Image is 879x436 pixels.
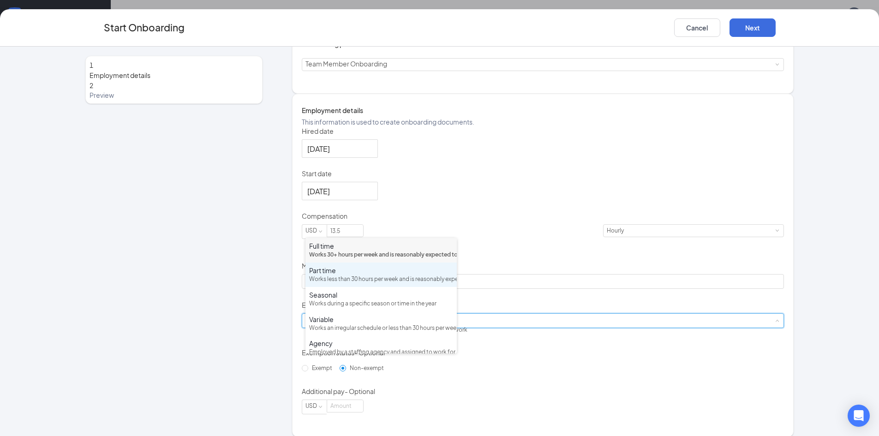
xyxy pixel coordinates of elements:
[302,105,784,115] h4: Employment details
[309,299,453,308] div: Works during a specific season or time in the year
[309,241,453,251] div: Full time
[309,290,453,299] div: Seasonal
[309,339,453,348] div: Agency
[730,18,776,37] button: Next
[848,405,870,427] div: Open Intercom Messenger
[302,300,784,310] p: Employment type
[309,251,453,259] div: Works 30+ hours per week and is reasonably expected to work
[607,225,630,237] div: Hourly
[90,61,93,69] span: 1
[309,275,453,284] div: Works less than 30 hours per week and is reasonably expected to work
[302,274,784,289] input: Manager name
[104,20,185,35] h3: Start Onboarding
[327,225,363,237] input: Amount
[305,60,387,68] span: Team Member Onboarding
[302,117,784,126] p: This information is used to create onboarding documents.
[302,169,784,178] p: Start date
[309,348,453,357] div: Employed by a staffing agency and assigned to work for another company
[302,261,784,270] p: Manager
[305,225,323,237] div: USD
[302,348,784,357] p: Exemption status
[302,211,784,221] p: Compensation
[345,387,375,395] span: - Optional
[307,185,371,197] input: Sep 2, 2025
[305,59,394,71] div: [object Object]
[309,315,453,324] div: Variable
[354,348,385,357] span: - Optional
[309,324,453,333] div: Works an irregular schedule or less than 30 hours per week
[90,81,93,90] span: 2
[346,364,388,371] span: Non-exempt
[309,266,453,275] div: Part time
[302,126,784,136] p: Hired date
[90,70,258,80] span: Employment details
[327,400,363,412] input: Amount
[674,18,720,37] button: Cancel
[308,364,336,371] span: Exempt
[302,387,784,396] p: Additional pay
[305,400,323,412] div: USD
[307,143,371,155] input: Aug 25, 2025
[90,90,258,100] span: Preview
